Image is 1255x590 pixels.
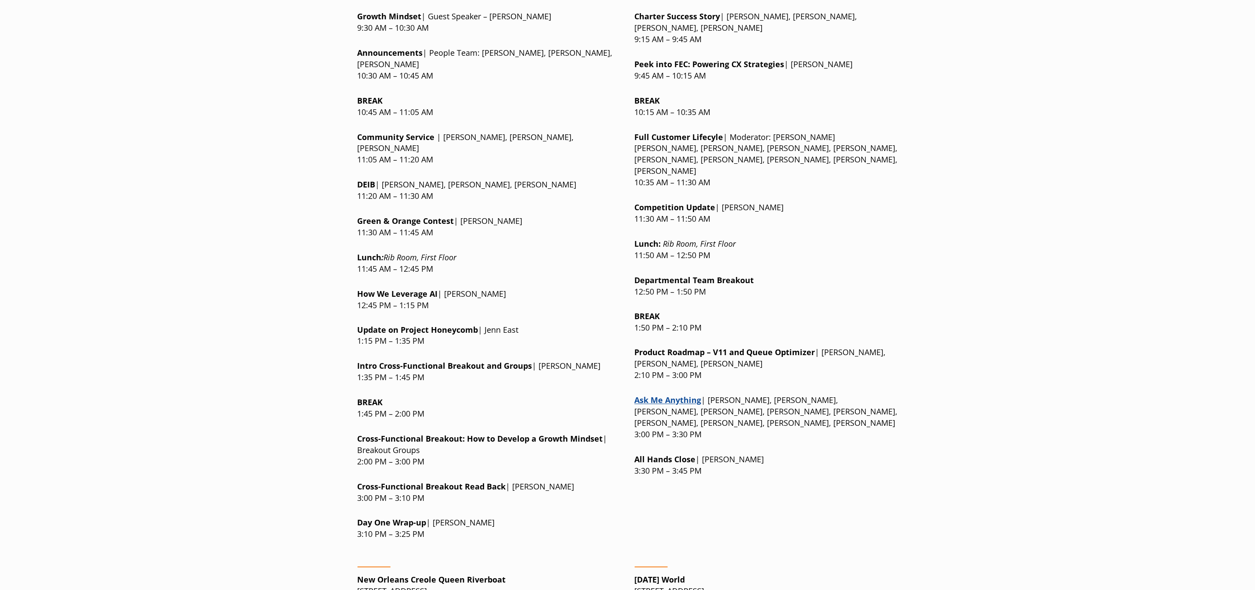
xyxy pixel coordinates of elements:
p: 10:15 AM – 10:35 AM [635,95,898,118]
p: | [PERSON_NAME] 1:35 PM – 1:45 PM [358,361,621,384]
p: | [PERSON_NAME] 3:00 PM – 3:10 PM [358,482,621,504]
strong: Departmental Team Breakout [635,275,754,285]
p: | [PERSON_NAME], [PERSON_NAME], [PERSON_NAME] 2:10 PM – 3:00 PM [635,347,898,381]
em: Rib Room, First Floor [663,238,736,249]
p: | [PERSON_NAME], [PERSON_NAME], [PERSON_NAME] 11:20 AM – 11:30 AM [358,179,621,202]
p: | Jenn East 1:15 PM – 1:35 PM [358,324,621,347]
strong: Update on Project Honeycomb [358,324,478,335]
p: 12:50 PM – 1:50 PM [635,275,898,298]
p: | [PERSON_NAME], [PERSON_NAME], [PERSON_NAME] 11:05 AM – 11:20 AM [358,132,621,166]
strong: BREAK [635,311,660,321]
p: | Breakout Groups 2:00 PM – 3:00 PM [358,434,621,468]
p: | [PERSON_NAME], [PERSON_NAME], [PERSON_NAME], [PERSON_NAME], [PERSON_NAME], [PERSON_NAME], [PERS... [635,395,898,441]
p: 11:50 AM – 12:50 PM [635,238,898,261]
strong: : [635,238,661,249]
p: | [PERSON_NAME], [PERSON_NAME], [PERSON_NAME], [PERSON_NAME] 9:15 AM – 9:45 AM [635,11,898,45]
strong: DEIB [358,179,376,190]
strong: t Read Back [358,482,506,492]
em: Rib Room, First Floor [384,252,457,263]
strong: Cross-Functional Breakou [358,482,459,492]
strong: Green & Orange Contest [358,216,454,226]
p: 11:45 AM – 12:45 PM [358,252,621,275]
strong: Cross-Functional Breakout: H [358,434,603,444]
strong: Community Service [358,132,435,142]
strong: Announcements [358,47,423,58]
p: | Moderator: [PERSON_NAME] [PERSON_NAME], [PERSON_NAME], [PERSON_NAME], [PERSON_NAME], [PERSON_NA... [635,132,898,189]
strong: BREAK [358,397,383,408]
strong: New Orleans Creole Queen Riverboat [358,575,506,585]
p: 10:45 AM – 11:05 AM [358,95,621,118]
strong: Lunch [635,238,659,249]
strong: [DATE] World [635,575,685,585]
strong: BREAK [358,95,383,106]
strong: ow to Develop a Growth Mindset [474,434,603,444]
strong: Full Customer Lifecyle [635,132,723,142]
p: | [PERSON_NAME] 11:30 AM – 11:50 AM [635,202,898,225]
strong: How We Leverage AI [358,288,438,299]
em: : [382,252,384,263]
p: | [PERSON_NAME] 3:10 PM – 3:25 PM [358,518,621,540]
strong: All Hands Close [635,454,696,465]
p: | [PERSON_NAME] 9:45 AM – 10:15 AM [635,59,898,82]
p: | People Team: [PERSON_NAME], [PERSON_NAME], [PERSON_NAME] 10:30 AM – 10:45 AM [358,47,621,82]
strong: BREAK [635,95,660,106]
p: | [PERSON_NAME] 3:30 PM – 3:45 PM [635,454,898,477]
strong: Charter Success Story [635,11,720,22]
strong: Day One Wrap-up [358,518,427,528]
p: | [PERSON_NAME] 11:30 AM – 11:45 AM [358,216,621,238]
a: Link opens in a new window [635,395,702,406]
p: 1:50 PM – 2:10 PM [635,311,898,334]
strong: Product Roadmap – V11 and Queue Optimizer [635,347,815,358]
p: | [PERSON_NAME] 12:45 PM – 1:15 PM [358,288,621,311]
strong: Competition Update [635,202,716,212]
strong: Intro Cross-Functional Breakout and Groups [358,361,532,371]
strong: Lunch [358,252,384,263]
p: 1:45 PM – 2:00 PM [358,397,621,420]
p: | Guest Speaker – [PERSON_NAME] 9:30 AM – 10:30 AM [358,11,621,34]
strong: Growth Mindset [358,11,422,22]
strong: Peek into FEC: Powering CX Strategies [635,59,785,69]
